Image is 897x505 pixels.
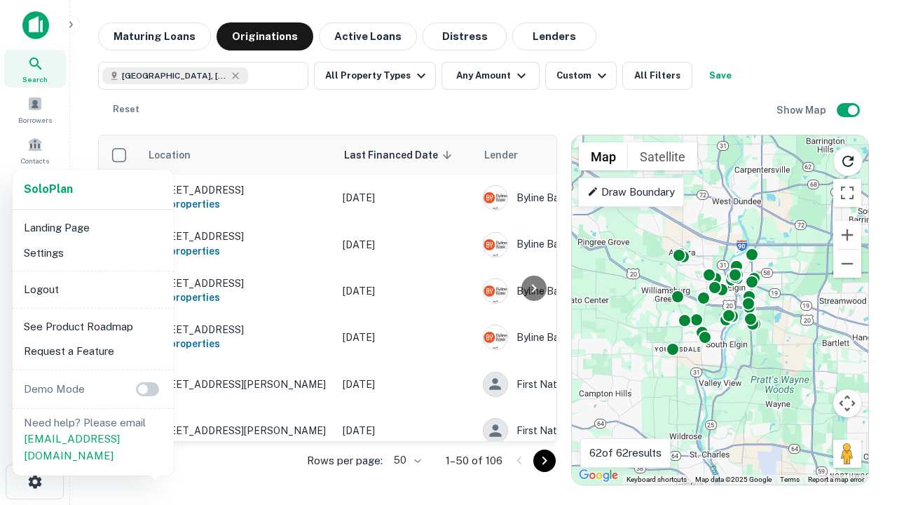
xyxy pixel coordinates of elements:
[18,241,168,266] li: Settings
[18,314,168,339] li: See Product Roadmap
[24,182,73,196] strong: Solo Plan
[827,393,897,460] iframe: Chat Widget
[18,381,90,398] p: Demo Mode
[24,415,163,464] p: Need help? Please email
[24,181,73,198] a: SoloPlan
[18,215,168,241] li: Landing Page
[18,339,168,364] li: Request a Feature
[18,277,168,302] li: Logout
[24,433,120,462] a: [EMAIL_ADDRESS][DOMAIN_NAME]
